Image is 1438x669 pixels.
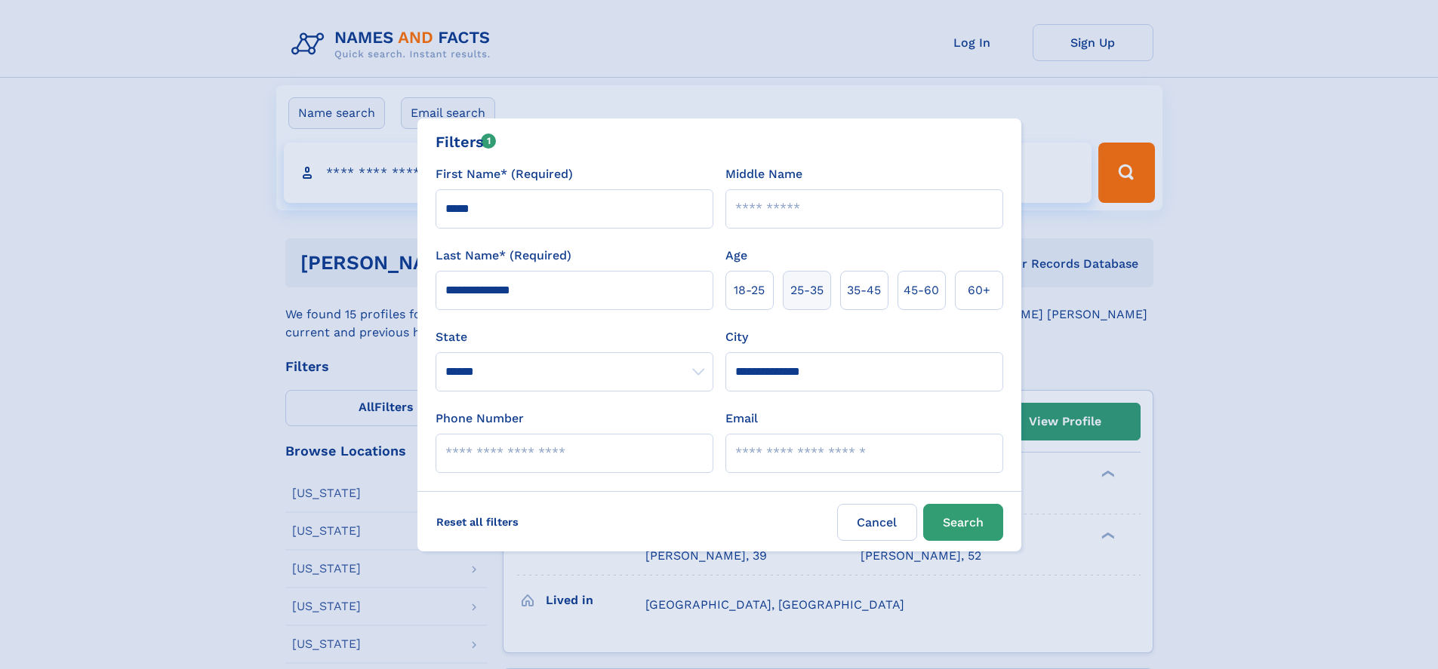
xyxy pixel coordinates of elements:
div: Filters [436,130,497,153]
span: 25‑35 [790,281,824,299]
label: Cancel [837,504,917,541]
label: State [436,328,713,346]
label: Age [725,247,747,265]
span: 45‑60 [904,281,939,299]
span: 18‑25 [734,281,765,299]
label: Phone Number [436,410,524,428]
label: Last Name* (Required) [436,247,571,265]
label: Middle Name [725,165,802,183]
label: Reset all filters [426,504,528,540]
span: 35‑45 [847,281,881,299]
label: City [725,328,748,346]
label: Email [725,410,758,428]
label: First Name* (Required) [436,165,573,183]
button: Search [923,504,1003,541]
span: 60+ [968,281,990,299]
